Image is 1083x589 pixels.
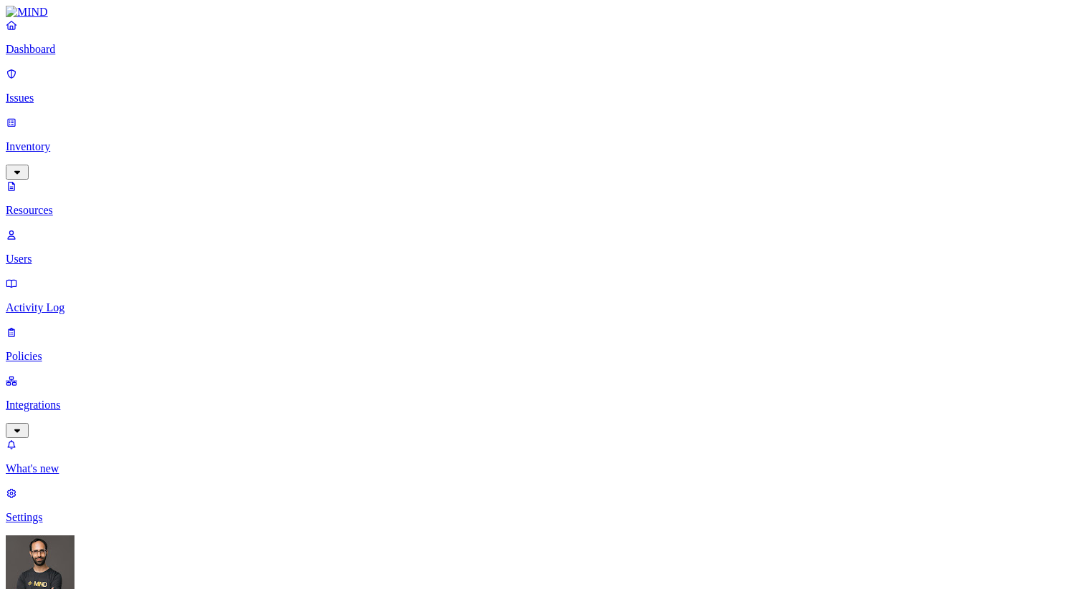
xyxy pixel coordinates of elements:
p: Settings [6,511,1077,524]
p: Issues [6,92,1077,104]
p: Users [6,253,1077,266]
p: Activity Log [6,301,1077,314]
p: Inventory [6,140,1077,153]
img: MIND [6,6,48,19]
p: Resources [6,204,1077,217]
p: What's new [6,462,1077,475]
p: Policies [6,350,1077,363]
p: Dashboard [6,43,1077,56]
p: Integrations [6,399,1077,412]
